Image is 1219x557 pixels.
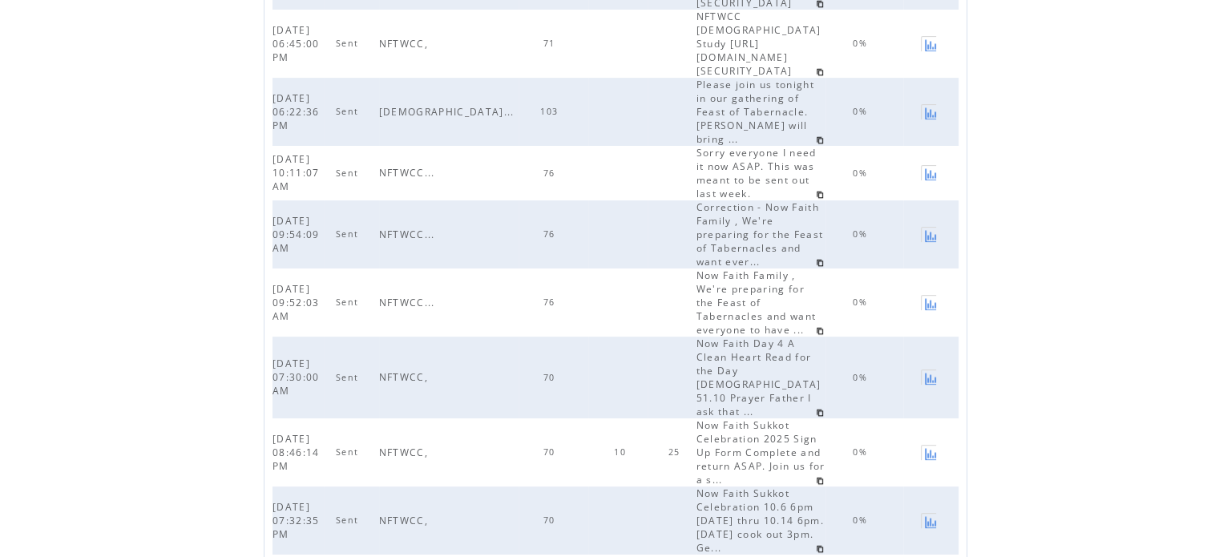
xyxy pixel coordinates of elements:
[272,214,320,255] span: [DATE] 09:54:09 AM
[696,78,814,146] span: Please join us tonight in our gathering of Feast of Tabernacle. [PERSON_NAME] will bring ...
[336,372,362,383] span: Sent
[272,500,320,541] span: [DATE] 07:32:35 PM
[379,446,432,459] span: NFTWCC,
[853,372,871,383] span: 0%
[696,337,821,418] span: Now Faith Day 4 A Clean Heart Read for the Day [DEMOGRAPHIC_DATA] 51.10 Prayer Father I ask that ...
[336,515,362,526] span: Sent
[543,38,559,49] span: 71
[336,38,362,49] span: Sent
[853,297,871,308] span: 0%
[696,268,817,337] span: Now Faith Family , We're preparing for the Feast of Tabernacles and want everyone to have ...
[668,446,684,458] span: 25
[272,91,320,132] span: [DATE] 06:22:36 PM
[336,297,362,308] span: Sent
[853,106,871,117] span: 0%
[379,105,519,119] span: [DEMOGRAPHIC_DATA]...
[696,10,821,78] span: NFTWCC [DEMOGRAPHIC_DATA] Study [URL][DOMAIN_NAME][SECURITY_DATA]
[853,228,871,240] span: 0%
[379,296,439,309] span: NFTWCC...
[336,228,362,240] span: Sent
[543,297,559,308] span: 76
[272,282,320,323] span: [DATE] 09:52:03 AM
[379,37,432,50] span: NFTWCC,
[336,106,362,117] span: Sent
[540,106,562,117] span: 103
[543,372,559,383] span: 70
[696,200,824,268] span: Correction - Now Faith Family , We're preparing for the Feast of Tabernacles and want ever...
[272,432,320,473] span: [DATE] 08:46:14 PM
[696,486,824,555] span: Now Faith Sukkot Celebration 10.6 6pm [DATE] thru 10.14 6pm. [DATE] cook out 3pm. Ge...
[853,38,871,49] span: 0%
[614,446,630,458] span: 10
[543,446,559,458] span: 70
[272,23,320,64] span: [DATE] 06:45:00 PM
[696,418,825,486] span: Now Faith Sukkot Celebration 2025 Sign Up Form Complete and return ASAP. Join us for a s...
[336,446,362,458] span: Sent
[379,370,432,384] span: NFTWCC,
[853,168,871,179] span: 0%
[696,146,817,200] span: Sorry everyone I need it now ASAP. This was meant to be sent out last week.
[543,515,559,526] span: 70
[379,514,432,527] span: NFTWCC,
[853,515,871,526] span: 0%
[853,446,871,458] span: 0%
[272,357,320,398] span: [DATE] 07:30:00 AM
[336,168,362,179] span: Sent
[272,152,320,193] span: [DATE] 10:11:07 AM
[379,166,439,180] span: NFTWCC...
[543,228,559,240] span: 76
[379,228,439,241] span: NFTWCC...
[543,168,559,179] span: 76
